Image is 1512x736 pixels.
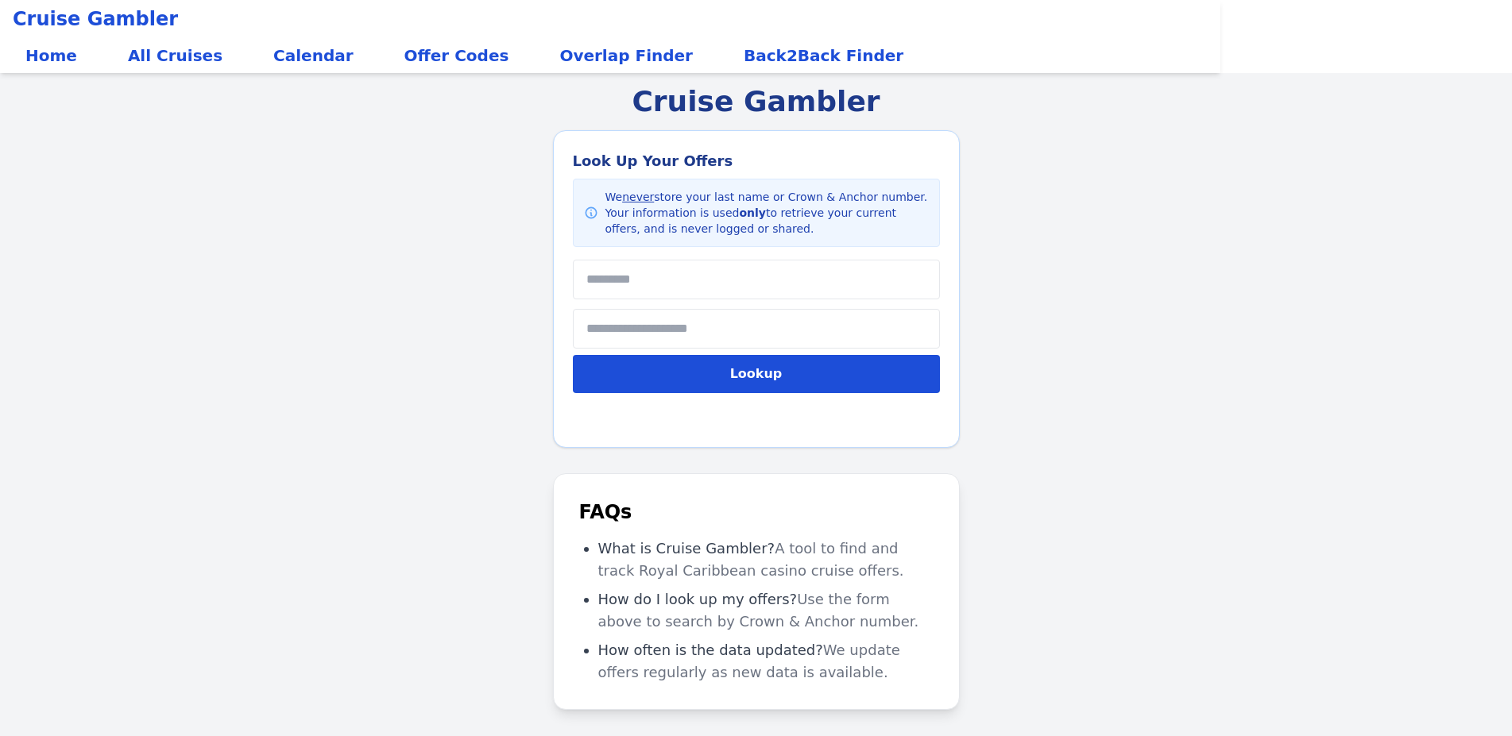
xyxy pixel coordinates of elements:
a: All Cruises [115,38,235,73]
a: Overlap Finder [547,38,706,73]
div: Main navigation links [13,38,1208,73]
button: Lookup [573,355,940,393]
span: only [739,206,766,219]
h1: Cruise Gambler [632,86,880,118]
a: Calendar [261,38,366,73]
a: Back2Back Finder [731,38,916,73]
span: We store your last name or Crown & Anchor number. Your information is used to retrieve your curre... [605,189,930,237]
label: Look Up Your Offers [573,150,940,172]
span: never [622,191,654,203]
span: Cruise Gambler [13,6,178,32]
li: How often is the data updated? [598,639,934,684]
h2: FAQs [579,499,934,525]
li: How do I look up my offers? [598,588,934,633]
a: Home [13,38,90,73]
li: What is Cruise Gambler? [598,538,934,582]
a: Offer Codes [392,38,522,73]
